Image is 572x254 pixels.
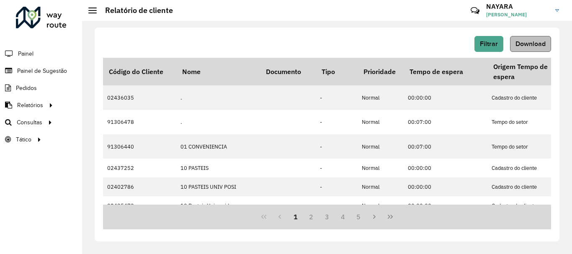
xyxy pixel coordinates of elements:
[382,209,398,225] button: Last Page
[358,134,404,159] td: Normal
[103,58,176,85] th: Código do Cliente
[316,134,358,159] td: -
[103,110,176,134] td: 91306478
[487,85,571,110] td: Cadastro do cliente
[17,67,67,75] span: Painel de Sugestão
[316,58,358,85] th: Tipo
[103,177,176,196] td: 02402786
[176,177,260,196] td: 10 PASTEIS UNIV POSI
[404,196,487,215] td: 00:00:00
[358,196,404,215] td: Normal
[16,84,37,92] span: Pedidos
[515,40,546,47] span: Download
[103,85,176,110] td: 02436035
[351,209,367,225] button: 5
[17,101,43,110] span: Relatórios
[404,134,487,159] td: 00:07:00
[303,209,319,225] button: 2
[404,110,487,134] td: 00:07:00
[17,118,42,127] span: Consultas
[97,6,173,15] h2: Relatório de cliente
[335,209,351,225] button: 4
[358,159,404,177] td: Normal
[474,36,503,52] button: Filtrar
[316,196,358,215] td: -
[18,49,33,58] span: Painel
[487,110,571,134] td: Tempo do setor
[510,36,551,52] button: Download
[288,209,304,225] button: 1
[176,85,260,110] td: .
[480,40,498,47] span: Filtrar
[176,196,260,215] td: 10 Pasteis Universid
[487,196,571,215] td: Cadastro do cliente
[404,159,487,177] td: 00:00:00
[176,110,260,134] td: .
[358,177,404,196] td: Normal
[404,58,487,85] th: Tempo de espera
[176,159,260,177] td: 10 PASTEIS
[316,110,358,134] td: -
[487,159,571,177] td: Cadastro do cliente
[404,85,487,110] td: 00:00:00
[316,177,358,196] td: -
[466,2,484,20] a: Contato Rápido
[358,85,404,110] td: Normal
[487,134,571,159] td: Tempo do setor
[404,177,487,196] td: 00:00:00
[358,58,404,85] th: Prioridade
[103,196,176,215] td: 02435473
[319,209,335,225] button: 3
[176,58,260,85] th: Nome
[366,209,382,225] button: Next Page
[316,159,358,177] td: -
[16,135,31,144] span: Tático
[358,110,404,134] td: Normal
[487,177,571,196] td: Cadastro do cliente
[486,11,549,18] span: [PERSON_NAME]
[487,58,571,85] th: Origem Tempo de espera
[103,159,176,177] td: 02437252
[103,134,176,159] td: 91306440
[260,58,316,85] th: Documento
[486,3,549,10] h3: NAYARA
[176,134,260,159] td: 01 CONVENIENCIA
[316,85,358,110] td: -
